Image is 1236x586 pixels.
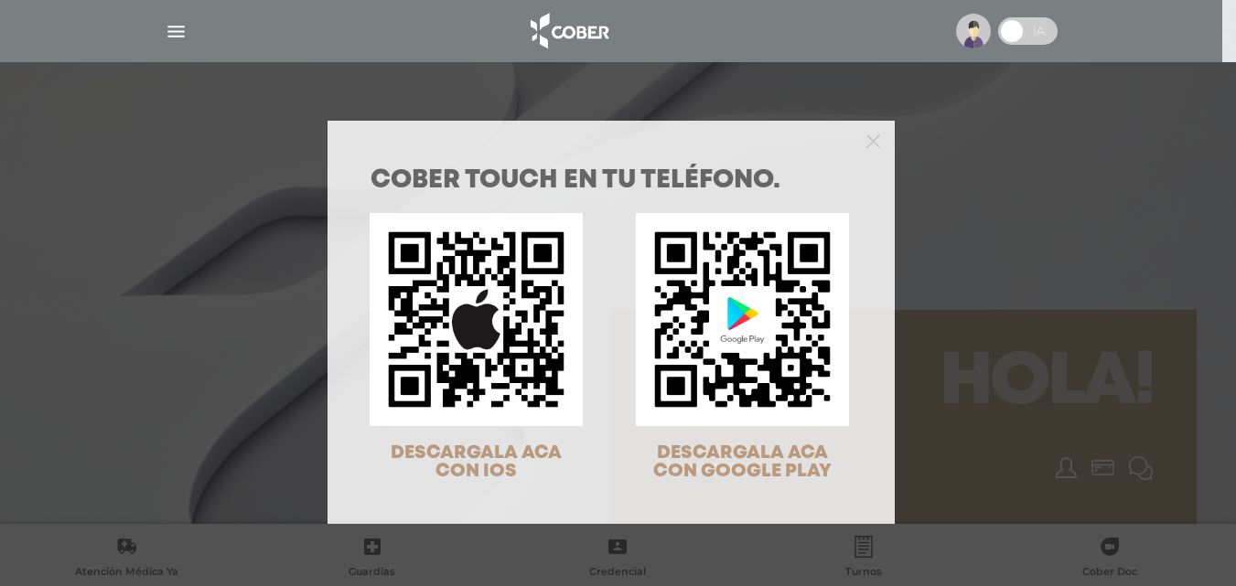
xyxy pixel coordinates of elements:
span: DESCARGALA ACA CON GOOGLE PLAY [653,444,832,480]
img: qr-code [370,213,583,426]
span: DESCARGALA ACA CON IOS [391,444,562,480]
img: qr-code [636,213,849,426]
h1: COBER TOUCH en tu teléfono. [371,168,852,194]
button: Close [866,132,880,148]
